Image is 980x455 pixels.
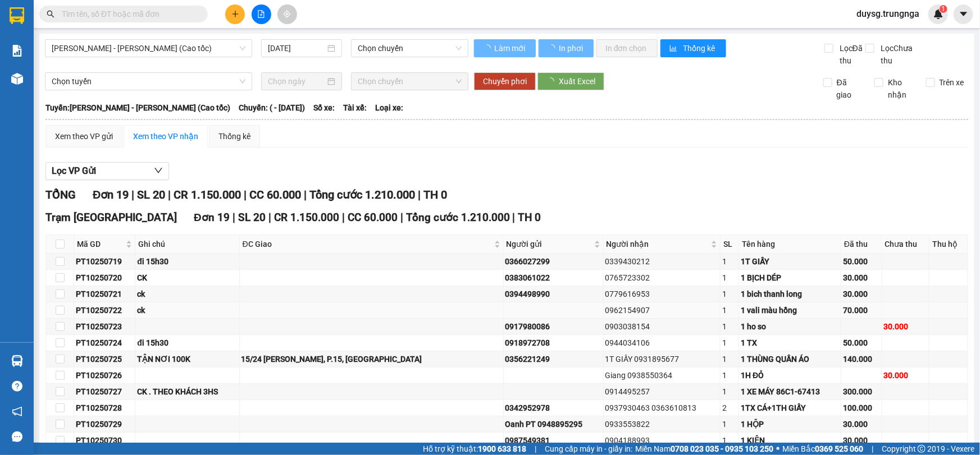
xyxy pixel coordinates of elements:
div: 0903038154 [605,320,719,333]
td: PT10250719 [74,254,135,270]
span: Miền Nam [635,443,773,455]
span: Tổng cước 1.210.000 [309,188,415,201]
span: Đơn 19 [194,211,230,224]
button: file-add [252,4,271,24]
div: 30.000 [843,272,879,284]
img: icon-new-feature [933,9,943,19]
button: caret-down [954,4,973,24]
td: PT10250726 [74,367,135,384]
div: 15/24 [PERSON_NAME], P.15, [GEOGRAPHIC_DATA] [241,353,502,365]
span: TH 0 [423,188,447,201]
div: 140.000 [843,353,879,365]
div: 0944034106 [605,337,719,349]
span: caret-down [959,9,969,19]
div: 1 [722,369,737,382]
button: In phơi [539,39,594,57]
div: TẬN NƠI 100K [137,353,237,365]
span: Xuất Excel [559,75,595,88]
div: 0937930463 0363610813 [605,402,719,414]
span: | [513,211,516,224]
span: message [12,431,22,442]
span: | [233,211,235,224]
span: Đã giao [832,76,866,101]
span: duysg.trungnga [847,7,928,21]
span: | [400,211,403,224]
span: Miền Bắc [782,443,863,455]
span: | [131,188,134,201]
div: 2 [722,402,737,414]
button: plus [225,4,245,24]
td: PT10250729 [74,416,135,433]
div: 300.000 [843,385,879,398]
td: PT10250730 [74,433,135,449]
span: loading [548,44,557,52]
span: 1 [941,5,945,13]
div: 1 [722,434,737,447]
span: file-add [257,10,265,18]
img: warehouse-icon [11,355,23,367]
div: 50.000 [843,337,879,349]
div: PT10250724 [76,337,133,349]
div: CK . THEO KHÁCH 3HS [137,385,237,398]
td: PT10250728 [74,400,135,416]
div: Oanh PT 0948895295 [505,418,601,430]
td: PT10250722 [74,302,135,319]
span: Hỗ trợ kỹ thuật: [423,443,526,455]
div: Giang 0938550364 [605,369,719,382]
div: PT10250723 [76,320,133,333]
span: Lọc Chưa thu [876,42,927,67]
span: CR 1.150.000 [174,188,241,201]
span: | [418,188,421,201]
div: PT10250726 [76,369,133,382]
div: PT10250722 [76,304,133,316]
img: logo-vxr [10,7,24,24]
div: 30.000 [884,369,928,382]
span: TỔNG [45,188,76,201]
div: 100.000 [843,402,879,414]
span: Người nhận [607,238,709,250]
span: Gửi: [10,11,27,22]
div: 1 TX [741,337,839,349]
span: Phan Thiết - Hồ Chí Minh (Cao tốc) [52,40,245,57]
div: 30.000 [843,418,879,430]
div: ck [137,288,237,300]
th: Tên hàng [739,235,841,254]
span: | [304,188,307,201]
div: 1T GIẤY [741,255,839,268]
div: Xem theo VP nhận [133,130,198,143]
span: Loại xe: [375,102,403,114]
div: 30.000 [884,320,928,333]
th: Ghi chú [135,235,239,254]
div: 50.000 [130,55,222,71]
span: Kho nhận [883,76,917,101]
div: [PERSON_NAME] [131,10,221,35]
span: aim [283,10,291,18]
span: Chọn chuyến [358,73,462,90]
div: PT10250728 [76,402,133,414]
div: Trạm [GEOGRAPHIC_DATA] [10,10,124,36]
td: PT10250724 [74,335,135,351]
div: 1TX CÁ+1TH GIẤY [741,402,839,414]
span: Cung cấp máy in - giấy in: [545,443,632,455]
div: 1 [722,320,737,333]
input: Chọn ngày [268,75,325,88]
div: 0383061022 [505,272,601,284]
div: 1 [722,337,737,349]
span: CC 60.000 [348,211,398,224]
span: notification [12,406,22,417]
div: a Khánh [131,35,221,48]
span: Trên xe [935,76,969,89]
div: PT10250720 [76,272,133,284]
span: SL 20 [137,188,165,201]
span: loading [483,44,493,52]
span: | [535,443,536,455]
img: warehouse-icon [11,73,23,85]
div: 70.000 [843,304,879,316]
div: 0339430212 [605,255,719,268]
button: bar-chartThống kê [660,39,726,57]
button: Chuyển phơi [474,72,536,90]
div: 1 vali màu hồng [741,304,839,316]
span: Mã GD [77,238,124,250]
div: 1 BỊCH DÉP [741,272,839,284]
span: Người gửi [507,238,592,250]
